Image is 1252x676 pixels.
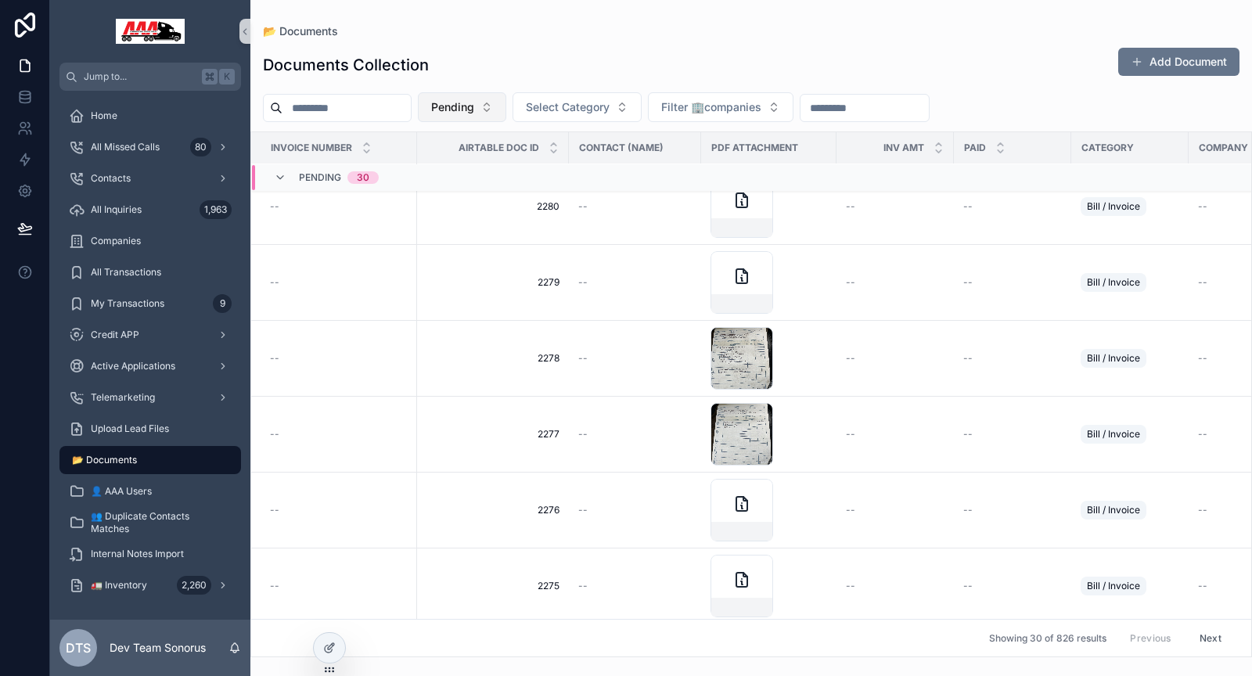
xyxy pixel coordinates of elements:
[1087,276,1140,289] span: Bill / Invoice
[1081,422,1179,447] a: Bill / Invoice
[1198,504,1207,516] span: --
[270,580,279,592] span: --
[91,548,184,560] span: Internal Notes Import
[91,391,155,404] span: Telemarketing
[357,171,369,184] div: 30
[270,504,408,516] a: --
[1189,626,1232,650] button: Next
[84,70,196,83] span: Jump to...
[91,235,141,247] span: Companies
[59,540,241,568] a: Internal Notes Import
[263,54,429,76] h1: Documents Collection
[91,485,152,498] span: 👤 AAA Users
[59,63,241,91] button: Jump to...K
[846,352,855,365] span: --
[578,580,588,592] span: --
[1118,48,1239,76] button: Add Document
[883,142,924,154] span: Inv Amt
[648,92,793,122] button: Select Button
[270,200,408,213] a: --
[59,415,241,443] a: Upload Lead Files
[661,99,761,115] span: Filter 🏢companies
[59,383,241,412] a: Telemarketing
[1081,270,1179,295] a: Bill / Invoice
[431,99,474,115] span: Pending
[72,454,137,466] span: 📂 Documents
[846,580,855,592] span: --
[846,276,944,289] a: --
[1087,580,1140,592] span: Bill / Invoice
[1081,142,1134,154] span: Category
[59,227,241,255] a: Companies
[963,276,1062,289] a: --
[270,428,279,440] span: --
[59,446,241,474] a: 📂 Documents
[846,504,944,516] a: --
[59,321,241,349] a: Credit APP
[1198,580,1207,592] span: --
[91,297,164,310] span: My Transactions
[578,352,692,365] a: --
[846,428,944,440] a: --
[91,110,117,122] span: Home
[270,428,408,440] a: --
[963,580,973,592] span: --
[59,477,241,505] a: 👤 AAA Users
[91,141,160,153] span: All Missed Calls
[578,276,588,289] span: --
[59,133,241,161] a: All Missed Calls80
[110,640,206,656] p: Dev Team Sonorus
[263,23,338,39] a: 📂 Documents
[963,352,1062,365] a: --
[116,19,185,44] img: App logo
[426,428,559,440] a: 2277
[66,638,91,657] span: DTS
[59,571,241,599] a: 🚛 Inventory2,260
[578,428,588,440] span: --
[989,632,1106,645] span: Showing 30 of 826 results
[426,580,559,592] a: 2275
[59,509,241,537] a: 👥 Duplicate Contacts Matches
[200,200,232,219] div: 1,963
[59,164,241,192] a: Contacts
[963,580,1062,592] a: --
[426,352,559,365] a: 2278
[1087,428,1140,440] span: Bill / Invoice
[91,203,142,216] span: All Inquiries
[59,289,241,318] a: My Transactions9
[963,504,1062,516] a: --
[963,200,1062,213] a: --
[213,294,232,313] div: 9
[846,276,855,289] span: --
[270,352,279,365] span: --
[270,352,408,365] a: --
[578,428,692,440] a: --
[426,276,559,289] span: 2279
[1198,428,1207,440] span: --
[964,142,986,154] span: Paid
[578,352,588,365] span: --
[1198,352,1207,365] span: --
[1087,504,1140,516] span: Bill / Invoice
[426,504,559,516] span: 2276
[846,428,855,440] span: --
[578,504,692,516] a: --
[1198,276,1207,289] span: --
[1081,574,1179,599] a: Bill / Invoice
[426,200,559,213] a: 2280
[221,70,233,83] span: K
[59,102,241,130] a: Home
[711,142,798,154] span: PDF attachment
[578,276,692,289] a: --
[91,266,161,279] span: All Transactions
[91,422,169,435] span: Upload Lead Files
[963,352,973,365] span: --
[59,352,241,380] a: Active Applications
[1087,200,1140,213] span: Bill / Invoice
[1087,352,1140,365] span: Bill / Invoice
[578,580,692,592] a: --
[91,510,225,535] span: 👥 Duplicate Contacts Matches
